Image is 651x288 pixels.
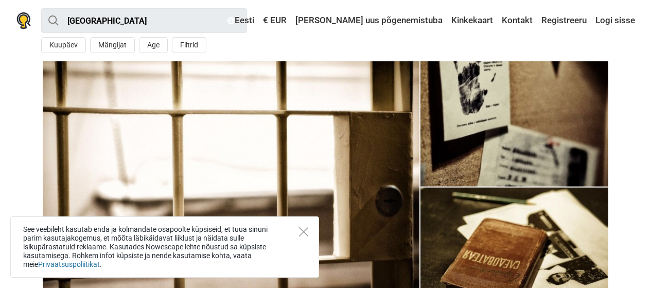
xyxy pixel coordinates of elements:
img: Põgenemine Vanglast photo 4 [420,61,609,187]
a: Põgenemine Vanglast photo 3 [420,61,609,187]
button: Age [139,37,168,53]
img: Eesti [227,17,235,24]
div: See veebileht kasutab enda ja kolmandate osapoolte küpsiseid, et tuua sinuni parim kasutajakogemu... [10,216,319,278]
a: € EUR [260,11,289,30]
a: [PERSON_NAME] uus põgenemistuba [293,11,445,30]
button: Filtrid [172,37,206,53]
a: Kontakt [499,11,535,30]
a: Registreeru [539,11,589,30]
a: Logi sisse [593,11,635,30]
a: Privaatsuspoliitikat [38,260,100,268]
a: Eesti [225,11,257,30]
input: proovi “Tallinn” [41,8,247,33]
button: Close [299,227,308,236]
a: Kinkekaart [449,11,496,30]
button: Mängijat [90,37,135,53]
img: Nowescape logo [16,12,31,29]
button: Kuupäev [41,37,86,53]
